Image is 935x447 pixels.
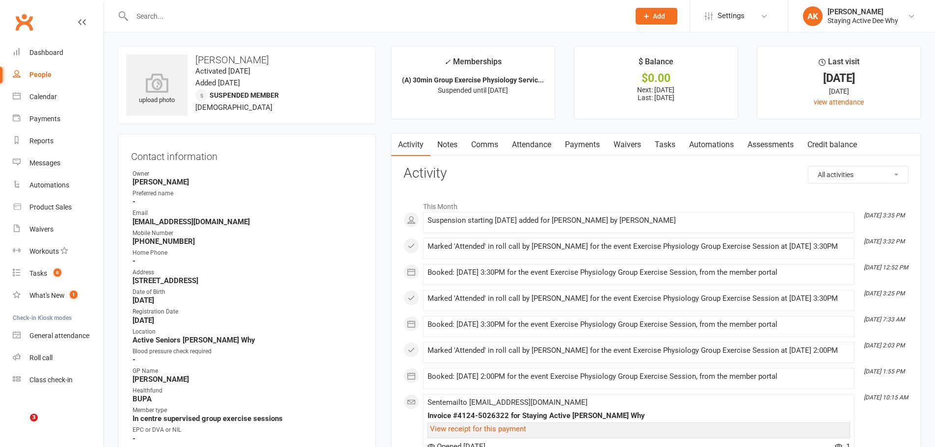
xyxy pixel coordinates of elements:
a: Class kiosk mode [13,369,104,391]
a: Activity [391,133,430,156]
div: Preferred name [133,189,363,198]
span: 1 [70,290,78,299]
time: Added [DATE] [195,79,240,87]
h3: Contact information [131,147,363,162]
div: Member type [133,406,363,415]
div: General attendance [29,332,89,340]
div: Waivers [29,225,53,233]
a: Automations [682,133,741,156]
strong: - [133,197,363,206]
strong: [PERSON_NAME] [133,178,363,186]
strong: In centre supervised group exercise sessions [133,414,363,423]
a: Reports [13,130,104,152]
strong: [PHONE_NUMBER] [133,237,363,246]
div: Payments [29,115,60,123]
span: Sent email to [EMAIL_ADDRESS][DOMAIN_NAME] [427,398,588,407]
strong: - [133,434,363,443]
strong: Active Seniors [PERSON_NAME] Why [133,336,363,344]
span: 6 [53,268,61,277]
strong: - [133,257,363,265]
p: Next: [DATE] Last: [DATE] [583,86,729,102]
div: Last visit [819,55,859,73]
div: Tasks [29,269,47,277]
strong: BUPA [133,394,363,403]
div: Marked 'Attended' in roll call by [PERSON_NAME] for the event Exercise Physiology Group Exercise ... [427,346,850,355]
a: Dashboard [13,42,104,64]
strong: [STREET_ADDRESS] [133,276,363,285]
div: Suspension starting [DATE] added for [PERSON_NAME] by [PERSON_NAME] [427,216,850,225]
div: Healthfund [133,386,363,395]
div: What's New [29,291,65,299]
div: AK [803,6,823,26]
a: view attendance [814,98,864,106]
div: Address [133,268,363,277]
div: Product Sales [29,203,72,211]
strong: (A) 30min Group Exercise Physiology Servic... [402,76,544,84]
div: EPC or DVA or NIL [133,425,363,435]
div: Invoice #4124-5026322 for Staying Active [PERSON_NAME] Why [427,412,850,420]
div: Workouts [29,247,59,255]
span: [DEMOGRAPHIC_DATA] [195,103,272,112]
strong: [EMAIL_ADDRESS][DOMAIN_NAME] [133,217,363,226]
div: Date of Birth [133,288,363,297]
div: Booked: [DATE] 3:30PM for the event Exercise Physiology Group Exercise Session, from the member p... [427,268,850,277]
a: Messages [13,152,104,174]
strong: [PERSON_NAME] [133,375,363,384]
i: [DATE] 12:52 PM [864,264,908,271]
a: People [13,64,104,86]
a: Waivers [607,133,648,156]
h3: Activity [403,166,908,181]
a: Waivers [13,218,104,240]
div: People [29,71,52,79]
a: Payments [558,133,607,156]
a: Automations [13,174,104,196]
a: Roll call [13,347,104,369]
div: Email [133,209,363,218]
div: GP Name [133,367,363,376]
i: [DATE] 3:35 PM [864,212,905,219]
strong: [DATE] [133,296,363,305]
a: View receipt for this payment [430,424,526,433]
div: $ Balance [639,55,673,73]
a: General attendance kiosk mode [13,325,104,347]
div: Marked 'Attended' in roll call by [PERSON_NAME] for the event Exercise Physiology Group Exercise ... [427,242,850,251]
div: Blood pressure check required [133,347,363,356]
div: [DATE] [766,86,912,97]
a: Product Sales [13,196,104,218]
div: Memberships [444,55,502,74]
div: Mobile Number [133,229,363,238]
span: Suspended member [210,91,279,99]
div: Class check-in [29,376,73,384]
a: Assessments [741,133,801,156]
a: Notes [430,133,464,156]
span: Suspended until [DATE] [438,86,508,94]
a: Credit balance [801,133,864,156]
strong: - [133,355,363,364]
a: Tasks 6 [13,263,104,285]
a: Clubworx [12,10,36,34]
div: Home Phone [133,248,363,258]
div: Registration Date [133,307,363,316]
div: Automations [29,181,69,189]
div: Owner [133,169,363,179]
div: Marked 'Attended' in roll call by [PERSON_NAME] for the event Exercise Physiology Group Exercise ... [427,294,850,303]
a: Comms [464,133,505,156]
a: Calendar [13,86,104,108]
a: What's New1 [13,285,104,307]
a: Workouts [13,240,104,263]
div: Reports [29,137,53,145]
div: Location [133,327,363,337]
i: [DATE] 2:03 PM [864,342,905,349]
div: Roll call [29,354,53,362]
input: Search... [129,9,623,23]
div: $0.00 [583,73,729,83]
i: [DATE] 3:32 PM [864,238,905,245]
div: [DATE] [766,73,912,83]
span: Settings [718,5,745,27]
div: Dashboard [29,49,63,56]
div: Booked: [DATE] 2:00PM for the event Exercise Physiology Group Exercise Session, from the member p... [427,372,850,381]
a: Attendance [505,133,558,156]
div: Booked: [DATE] 3:30PM for the event Exercise Physiology Group Exercise Session, from the member p... [427,320,850,329]
a: Payments [13,108,104,130]
span: Add [653,12,665,20]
